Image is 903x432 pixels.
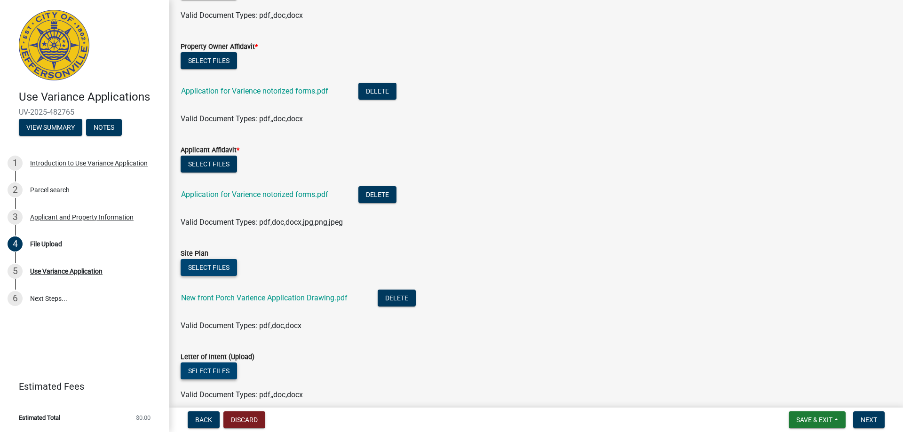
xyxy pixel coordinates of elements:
button: Delete [378,290,416,306]
wm-modal-confirm: Delete Document [358,87,396,96]
wm-modal-confirm: Summary [19,124,82,132]
button: Notes [86,119,122,136]
label: Letter of Intent (Upload) [181,354,254,361]
div: 3 [8,210,23,225]
button: Back [188,411,220,428]
span: Back [195,416,212,424]
span: Valid Document Types: pdf,doc,docx [181,321,301,330]
h4: Use Variance Applications [19,90,162,104]
div: 2 [8,182,23,197]
div: Parcel search [30,187,70,193]
span: UV-2025-482765 [19,108,150,117]
button: Discard [223,411,265,428]
button: Select files [181,362,237,379]
span: Valid Document Types: pdf,,doc,docx [181,114,303,123]
a: Estimated Fees [8,377,154,396]
wm-modal-confirm: Delete Document [378,294,416,303]
div: File Upload [30,241,62,247]
wm-modal-confirm: Delete Document [358,191,396,200]
label: Site Plan [181,251,208,257]
span: Next [861,416,877,424]
span: Valid Document Types: pdf,,doc,docx [181,390,303,399]
span: Valid Document Types: pdf,,doc,docx [181,11,303,20]
img: City of Jeffersonville, Indiana [19,10,89,80]
button: Select files [181,52,237,69]
div: 1 [8,156,23,171]
button: Select files [181,156,237,173]
a: New front Porch Varience Application Drawing.pdf [181,293,348,302]
button: Delete [358,186,396,203]
a: Application for Varience notorized forms.pdf [181,86,328,95]
div: Introduction to Use Variance Application [30,160,148,166]
wm-modal-confirm: Notes [86,124,122,132]
span: Save & Exit [796,416,832,424]
span: Valid Document Types: pdf,doc,docx,jpg,png,jpeg [181,218,343,227]
button: Next [853,411,885,428]
div: Applicant and Property Information [30,214,134,220]
div: Use Variance Application [30,268,103,275]
span: Estimated Total [19,415,60,421]
div: 6 [8,291,23,306]
label: Applicant Affidavit [181,147,239,154]
div: 4 [8,236,23,251]
button: Save & Exit [789,411,846,428]
label: Property Owner Affidavit [181,44,258,50]
div: 5 [8,264,23,279]
span: $0.00 [136,415,150,421]
button: View Summary [19,119,82,136]
button: Delete [358,83,396,100]
a: Application for Varience notorized forms.pdf [181,190,328,199]
button: Select files [181,259,237,276]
